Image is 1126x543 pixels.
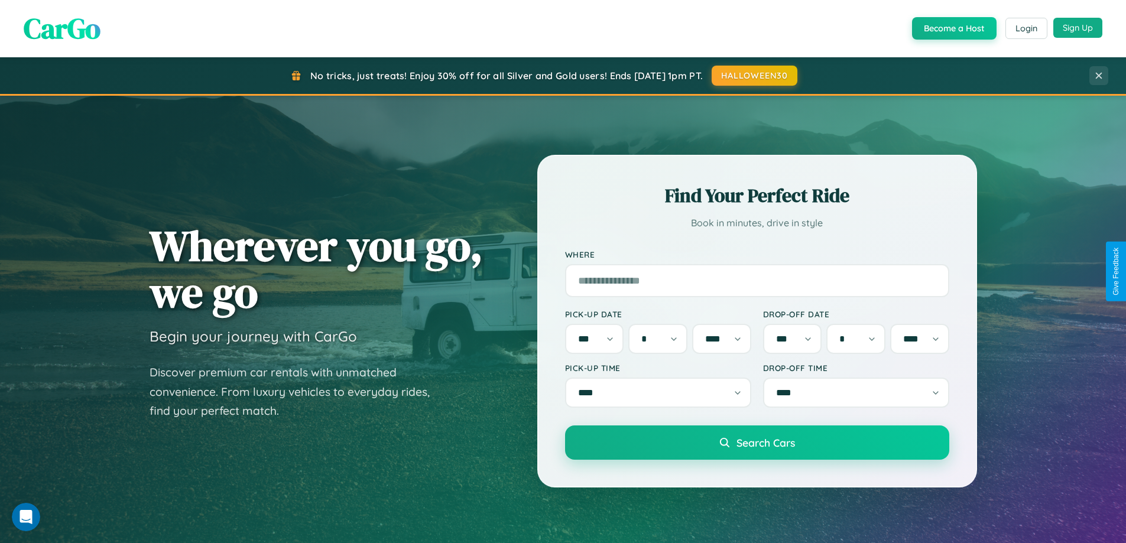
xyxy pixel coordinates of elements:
button: Search Cars [565,425,949,460]
label: Drop-off Time [763,363,949,373]
div: Give Feedback [1112,248,1120,295]
span: Search Cars [736,436,795,449]
label: Pick-up Date [565,309,751,319]
h2: Find Your Perfect Ride [565,183,949,209]
h3: Begin your journey with CarGo [150,327,357,345]
label: Where [565,249,949,259]
p: Book in minutes, drive in style [565,214,949,232]
button: Login [1005,18,1047,39]
iframe: Intercom live chat [12,503,40,531]
label: Pick-up Time [565,363,751,373]
button: Become a Host [912,17,997,40]
span: CarGo [24,9,100,48]
p: Discover premium car rentals with unmatched convenience. From luxury vehicles to everyday rides, ... [150,363,445,421]
label: Drop-off Date [763,309,949,319]
button: Sign Up [1053,18,1102,38]
h1: Wherever you go, we go [150,222,483,316]
span: No tricks, just treats! Enjoy 30% off for all Silver and Gold users! Ends [DATE] 1pm PT. [310,70,703,82]
button: HALLOWEEN30 [712,66,797,86]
